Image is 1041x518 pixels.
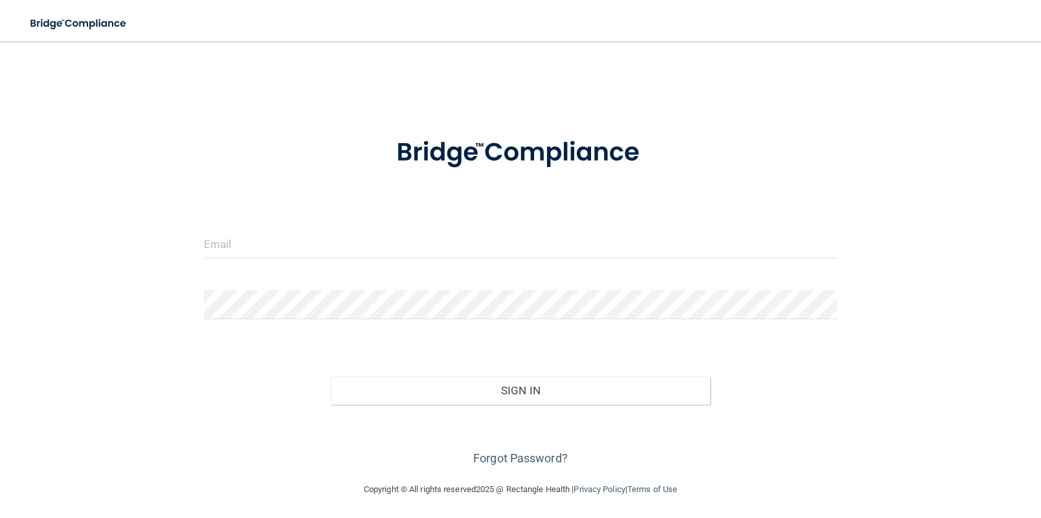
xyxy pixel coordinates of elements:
[627,484,677,494] a: Terms of Use
[19,10,139,37] img: bridge_compliance_login_screen.278c3ca4.svg
[473,451,568,465] a: Forgot Password?
[370,119,671,186] img: bridge_compliance_login_screen.278c3ca4.svg
[574,484,625,494] a: Privacy Policy
[331,376,711,405] button: Sign In
[204,229,837,258] input: Email
[284,469,757,510] div: Copyright © All rights reserved 2025 @ Rectangle Health | |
